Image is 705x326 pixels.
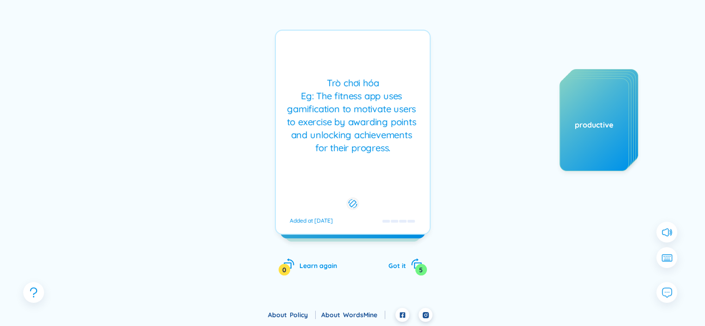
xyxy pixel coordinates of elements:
[415,264,427,275] div: 5
[23,282,44,303] button: question
[343,311,385,319] a: WordsMine
[299,262,337,270] span: Learn again
[388,262,406,270] span: Got it
[321,310,385,320] div: About
[560,120,629,130] div: productive
[411,258,422,269] span: rotate-right
[279,264,290,275] div: 0
[290,311,316,319] a: Policy
[290,217,333,224] div: Added at [DATE]
[280,77,425,154] div: Trò chơi hóa Eg: The fitness app uses gamification to motivate users to exercise by awarding poin...
[283,258,295,269] span: rotate-left
[28,287,39,298] span: question
[268,310,316,320] div: About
